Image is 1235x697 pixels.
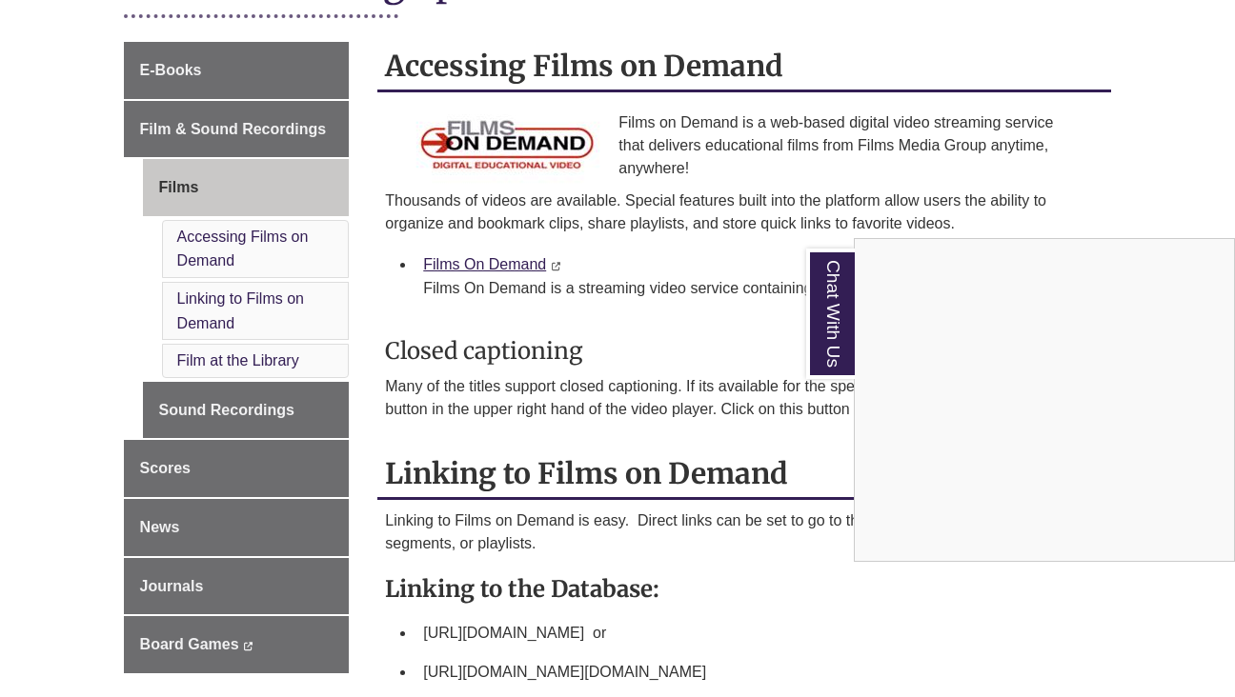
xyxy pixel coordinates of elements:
span: E-Books [140,62,202,78]
span: Scores [140,460,191,476]
li: [URL][DOMAIN_NAME][DOMAIN_NAME] [415,652,1103,692]
span: Journals [140,578,204,594]
span: News [140,519,180,535]
a: Films [143,159,350,216]
a: Sound Recordings [143,382,350,439]
a: Board Games [124,616,350,673]
a: Scores [124,440,350,497]
h3: Closed captioning [385,336,1103,366]
a: Films On Demand [423,256,546,272]
a: Linking to Films on Demand [177,290,304,331]
span: Board Games [140,636,239,652]
p: Linking to Films on Demand is easy. Direct links can be set to go to the whole database, individu... [385,509,1103,555]
a: News [124,499,350,556]
div: Guide Page Menu [124,42,350,673]
p: Many of the titles support closed captioning. If its available for the specific title, you’ll see... [385,375,1103,421]
strong: Linking to the Database: [385,574,659,604]
a: Accessing Films on Demand [177,229,309,269]
span: Film & Sound Recordings [140,121,327,137]
a: Journals [124,558,350,615]
i: This link opens in a new window [551,262,561,270]
li: [URL][DOMAIN_NAME] or [415,613,1103,653]
p: Films On Demand is a streaming video service containing outstanding educational programs. [423,277,1096,300]
h2: Accessing Films on Demand [377,42,1111,92]
div: Chat With Us [854,238,1235,562]
p: Films on Demand is a web-based digital video streaming service that delivers educational films fr... [385,111,1103,180]
a: Chat With Us [806,249,855,379]
a: Film & Sound Recordings [124,101,350,158]
h2: Linking to Films on Demand [377,449,1111,500]
a: Film at the Library [177,352,299,368]
img: Films on demand [386,107,617,184]
i: This link opens in a new window [243,642,253,650]
p: Thousands of videos are available. Special features built into the platform allow users the abili... [385,189,1103,235]
a: E-Books [124,42,350,99]
iframe: Chat Widget [855,239,1234,561]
